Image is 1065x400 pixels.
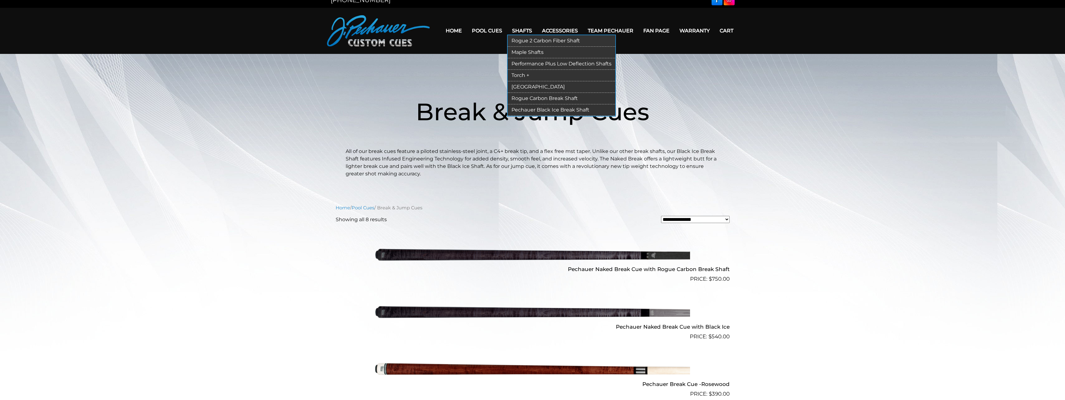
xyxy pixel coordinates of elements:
p: Showing all 8 results [336,216,387,223]
p: All of our break cues feature a piloted stainless-steel joint, a C4+ break tip, and a flex free m... [346,148,720,178]
span: $ [708,333,712,340]
bdi: 750.00 [709,276,730,282]
a: Performance Plus Low Deflection Shafts [508,58,615,70]
img: Pechauer Naked Break Cue with Black Ice [375,286,690,338]
a: Pechauer Naked Break Cue with Black Ice $540.00 [336,286,730,340]
h2: Pechauer Naked Break Cue with Black Ice [336,321,730,332]
span: $ [709,391,712,397]
img: Pechauer Naked Break Cue with Rogue Carbon Break Shaft [375,228,690,281]
span: Break & Jump Cues [416,97,649,126]
a: Maple Shafts [508,47,615,58]
a: Fan Page [638,23,674,39]
a: Rogue 2 Carbon Fiber Shaft [508,35,615,47]
a: Home [441,23,467,39]
h2: Pechauer Break Cue -Rosewood [336,379,730,390]
bdi: 540.00 [708,333,730,340]
bdi: 390.00 [709,391,730,397]
a: Shafts [507,23,537,39]
img: Pechauer Break Cue -Rosewood [375,343,690,396]
a: [GEOGRAPHIC_DATA] [508,81,615,93]
a: Cart [715,23,738,39]
img: Pechauer Custom Cues [327,15,430,46]
span: $ [709,276,712,282]
h2: Pechauer Naked Break Cue with Rogue Carbon Break Shaft [336,264,730,275]
a: Team Pechauer [583,23,638,39]
a: Accessories [537,23,583,39]
a: Pechauer Black Ice Break Shaft [508,104,615,116]
a: Torch + [508,70,615,81]
a: Home [336,205,350,211]
a: Pool Cues [352,205,374,211]
a: Rogue Carbon Break Shaft [508,93,615,104]
nav: Breadcrumb [336,204,730,211]
a: Pool Cues [467,23,507,39]
a: Warranty [674,23,715,39]
select: Shop order [661,216,730,223]
a: Pechauer Naked Break Cue with Rogue Carbon Break Shaft $750.00 [336,228,730,283]
a: Pechauer Break Cue -Rosewood $390.00 [336,343,730,398]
